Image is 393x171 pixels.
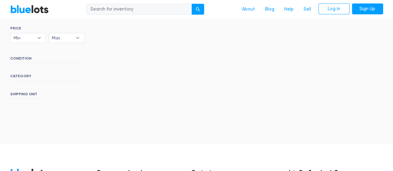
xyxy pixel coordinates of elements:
[10,56,85,63] h6: CONDITION
[14,33,34,43] span: Min
[52,33,72,43] span: Max
[10,74,85,81] h6: CATEGORY
[352,3,383,15] a: Sign Up
[33,33,46,43] b: ▾
[10,5,49,14] a: BlueLots
[86,4,192,15] input: Search for inventory
[10,92,85,99] h6: SHIPPING UNIT
[318,3,350,15] a: Log In
[237,3,260,15] a: About
[260,3,279,15] a: Blog
[299,3,316,15] a: Sell
[71,33,84,43] b: ▾
[10,26,85,30] h6: PRICE
[279,3,299,15] a: Help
